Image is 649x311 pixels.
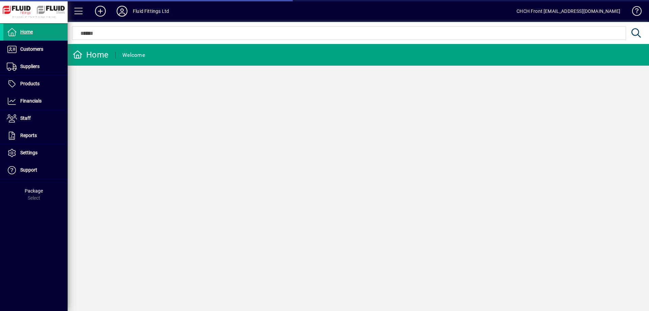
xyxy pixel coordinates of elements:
span: Home [20,29,33,35]
span: Suppliers [20,64,40,69]
span: Customers [20,46,43,52]
div: Welcome [122,50,145,61]
div: CHCH Front [EMAIL_ADDRESS][DOMAIN_NAME] [516,6,620,17]
div: Fluid Fittings Ltd [133,6,169,17]
button: Profile [111,5,133,17]
span: Financials [20,98,42,104]
a: Settings [3,145,68,161]
a: Staff [3,110,68,127]
button: Add [90,5,111,17]
span: Support [20,167,37,173]
span: Reports [20,133,37,138]
span: Products [20,81,40,86]
div: Home [73,49,109,60]
span: Staff [20,115,31,121]
a: Financials [3,93,68,110]
span: Package [25,188,43,194]
a: Knowledge Base [627,1,641,23]
a: Suppliers [3,58,68,75]
a: Support [3,162,68,179]
span: Settings [20,150,38,155]
a: Products [3,75,68,92]
a: Reports [3,127,68,144]
a: Customers [3,41,68,58]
